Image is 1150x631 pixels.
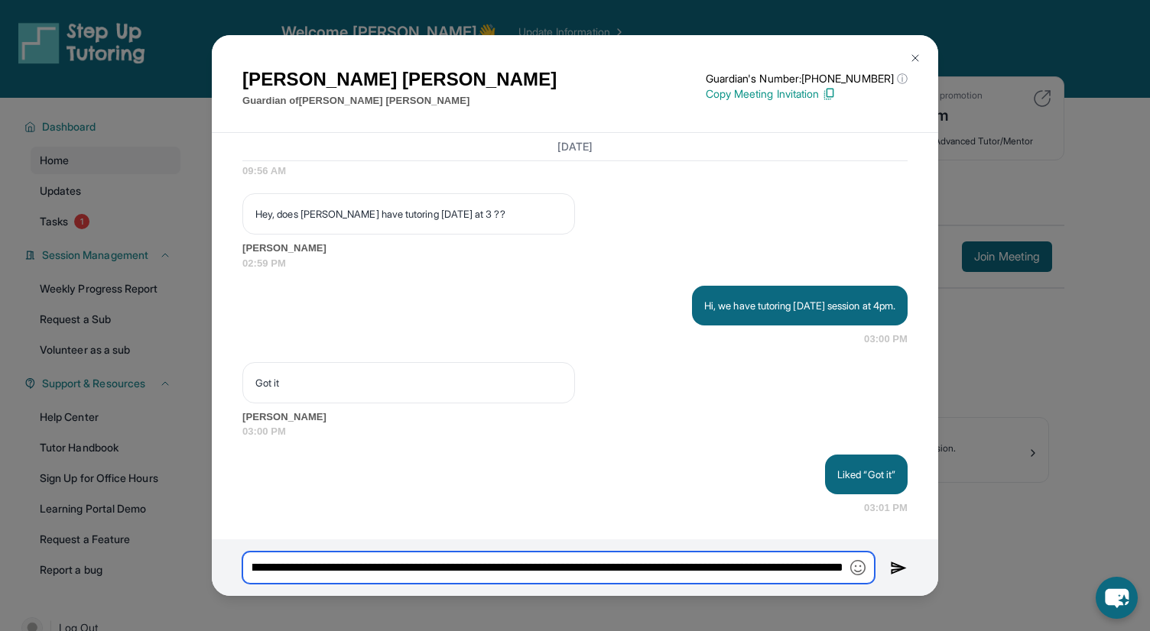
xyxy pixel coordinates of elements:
[242,241,908,256] span: [PERSON_NAME]
[242,66,557,93] h1: [PERSON_NAME] [PERSON_NAME]
[704,298,895,313] p: Hi, we have tutoring [DATE] session at 4pm.
[242,409,908,425] span: [PERSON_NAME]
[822,87,836,101] img: Copy Icon
[242,139,908,154] h3: [DATE]
[1096,577,1138,619] button: chat-button
[837,467,895,482] p: Liked “Got it”
[242,163,908,179] span: 09:56 AM
[897,71,908,86] span: ⓘ
[864,500,908,516] span: 03:01 PM
[909,52,921,64] img: Close Icon
[242,424,908,439] span: 03:00 PM
[706,71,908,86] p: Guardian's Number: [PHONE_NUMBER]
[255,375,562,390] p: Got it
[890,559,908,578] img: Send icon
[850,560,866,575] img: Emoji
[255,206,562,222] p: Hey, does [PERSON_NAME] have tutoring [DATE] at 3 ??
[242,93,557,108] p: Guardian of [PERSON_NAME] [PERSON_NAME]
[242,256,908,271] span: 02:59 PM
[706,86,908,102] p: Copy Meeting Invitation
[864,332,908,347] span: 03:00 PM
